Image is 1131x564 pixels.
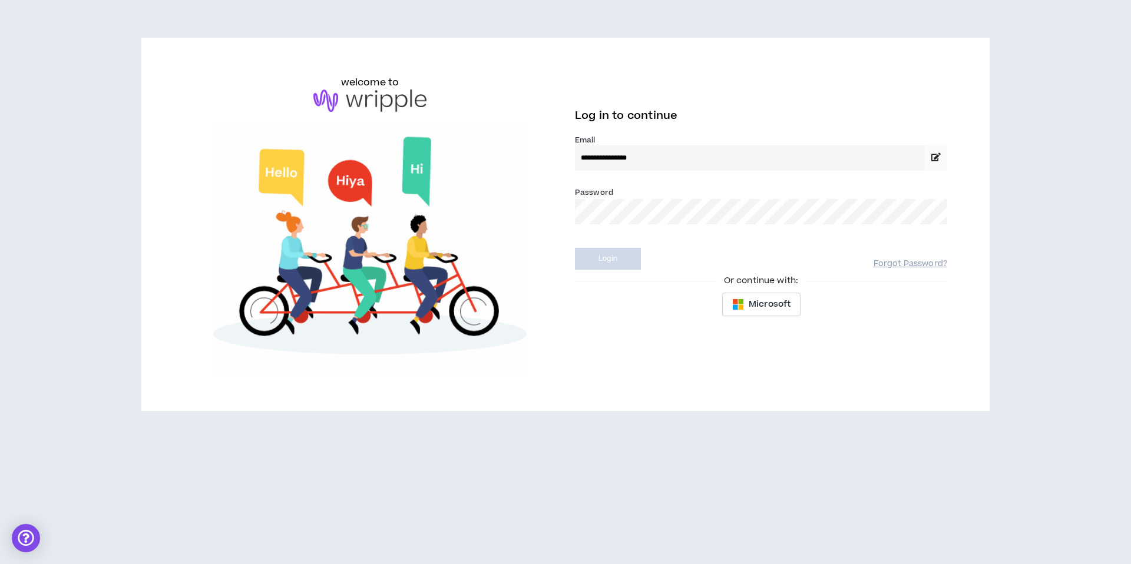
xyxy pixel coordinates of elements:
span: Microsoft [749,298,791,311]
label: Password [575,187,613,198]
label: Email [575,135,947,145]
span: Log in to continue [575,108,677,123]
img: Welcome to Wripple [184,124,556,373]
img: logo-brand.png [313,89,426,112]
button: Login [575,248,641,270]
button: Microsoft [722,293,801,316]
a: Forgot Password? [874,258,947,270]
span: Or continue with: [716,274,806,287]
h6: welcome to [341,75,399,89]
div: Open Intercom Messenger [12,524,40,552]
